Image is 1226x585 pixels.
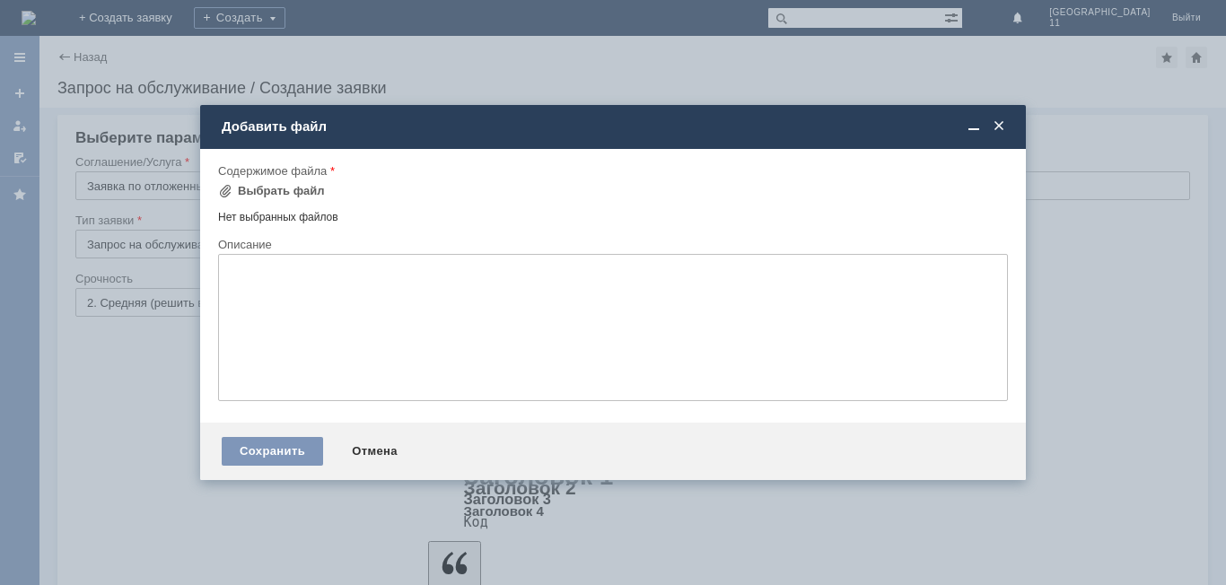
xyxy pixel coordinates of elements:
[965,118,983,135] span: Свернуть (Ctrl + M)
[7,22,262,50] div: СПК [PERSON_NAME] Прошу удалить отл чек
[218,165,1004,177] div: Содержимое файла
[218,239,1004,250] div: Описание
[990,118,1008,135] span: Закрыть
[218,204,1008,224] div: Нет выбранных файлов
[238,184,325,198] div: Выбрать файл
[222,118,1008,135] div: Добавить файл
[7,7,262,22] div: мбк 11 Брянск. Отложенные чеки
